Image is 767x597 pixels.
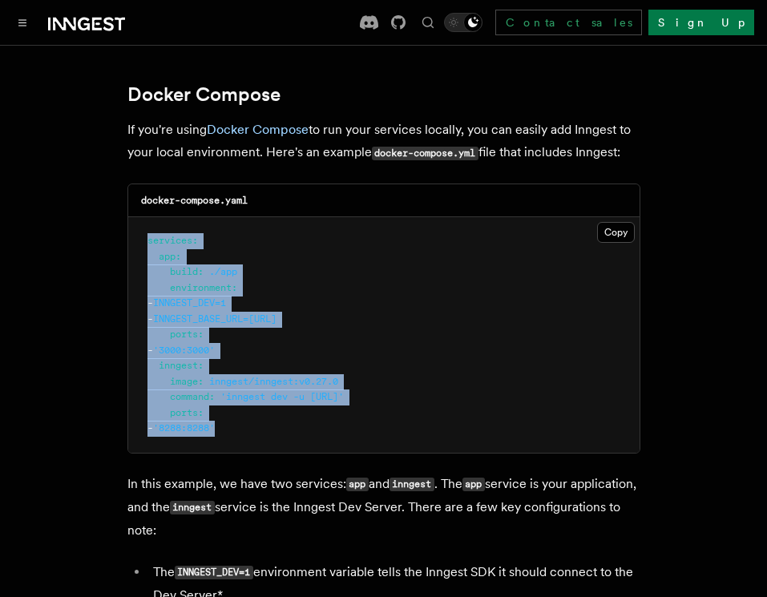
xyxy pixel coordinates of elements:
button: Toggle navigation [13,13,32,32]
code: inngest [170,501,215,514]
code: app [346,478,369,491]
span: command [170,391,209,402]
code: inngest [390,478,434,491]
code: app [462,478,485,491]
code: docker-compose.yml [372,147,478,160]
span: INNGEST_DEV=1 [153,297,226,309]
p: In this example, we have two services: and . The service is your application, and the service is ... [127,473,640,542]
span: : [209,391,215,402]
button: Find something... [418,13,438,32]
span: - [147,345,153,356]
span: ports [170,329,198,340]
span: app [159,251,176,262]
span: - [147,313,153,325]
span: '8288:8288' [153,422,215,434]
span: services [147,235,192,246]
code: INNGEST_DEV=1 [175,566,253,579]
span: : [232,282,237,293]
span: inngest [159,360,198,371]
span: - [147,422,153,434]
span: '3000:3000' [153,345,215,356]
span: build [170,266,198,277]
span: INNGEST_BASE_URL=[URL] [153,313,277,325]
span: ./app [209,266,237,277]
a: Contact sales [495,10,642,35]
span: - [147,297,153,309]
span: : [198,376,204,387]
span: inngest/inngest:v0.27.0 [209,376,338,387]
span: : [198,329,204,340]
a: Docker Compose [127,83,281,106]
span: 'inngest dev -u [URL]' [220,391,344,402]
code: docker-compose.yaml [141,195,248,206]
a: Sign Up [648,10,754,35]
span: : [176,251,181,262]
a: Docker Compose [207,122,309,137]
span: : [198,266,204,277]
span: image [170,376,198,387]
span: environment [170,282,232,293]
span: : [198,360,204,371]
p: If you're using to run your services locally, you can easily add Inngest to your local environmen... [127,119,640,164]
span: : [198,407,204,418]
span: : [192,235,198,246]
button: Toggle dark mode [444,13,482,32]
button: Copy [597,222,635,243]
span: ports [170,407,198,418]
